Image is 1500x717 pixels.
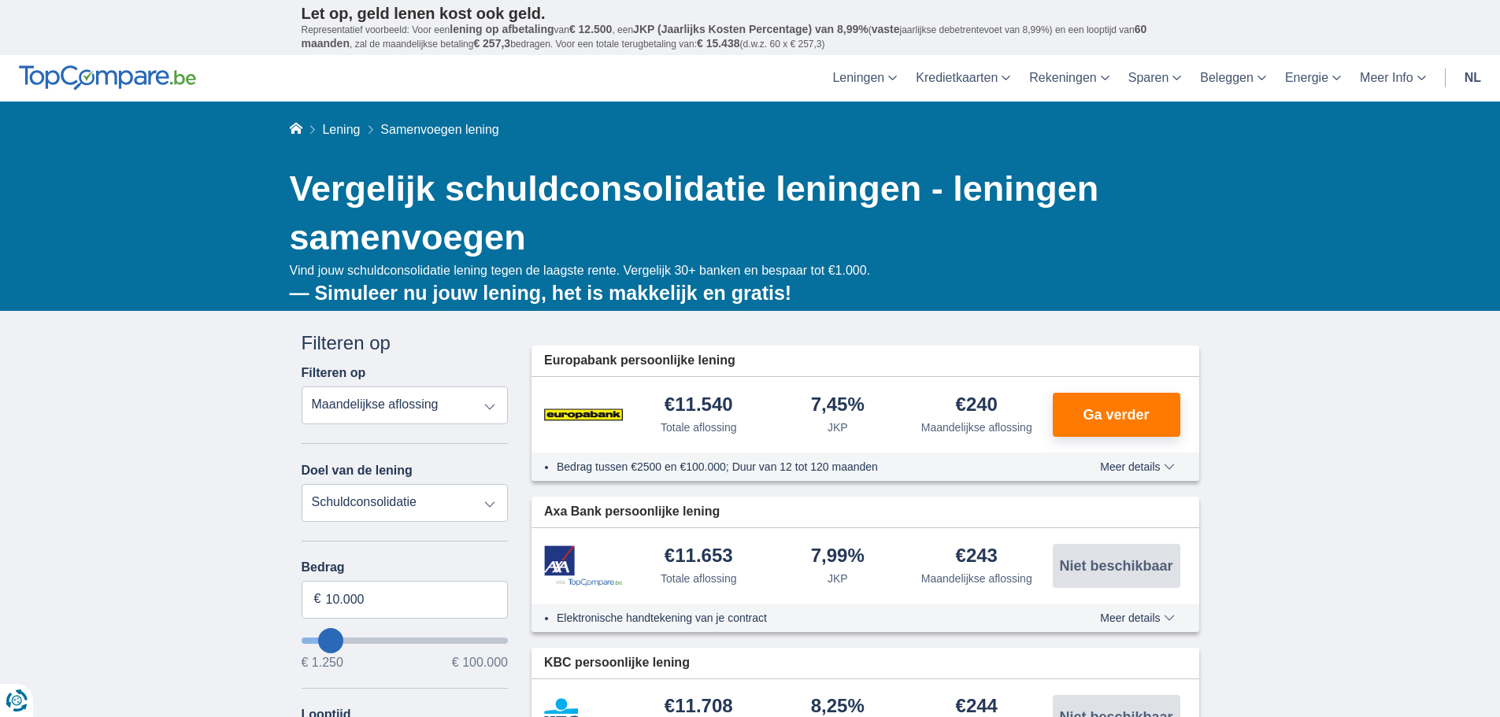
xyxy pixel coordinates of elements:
[290,123,302,136] a: Home
[302,366,366,380] label: Filteren op
[322,123,360,136] a: Lening
[544,654,690,672] span: KBC persoonlijke lening
[302,638,509,644] input: wantToBorrow
[1276,55,1350,102] a: Energie
[1191,55,1276,102] a: Beleggen
[1350,55,1435,102] a: Meer Info
[450,23,554,35] span: lening op afbetaling
[544,395,623,434] img: product.pl.alt Europabank
[544,503,720,521] span: Axa Bank persoonlijke lening
[544,352,735,370] span: Europabank persoonlijke lening
[290,164,1199,262] h1: Vergelijk schuldconsolidatie leningen - leningen samenvoegen
[665,395,733,416] div: €11.540
[828,419,848,435] div: JKP
[921,571,1032,586] div: Maandelijkse aflossing
[302,656,343,669] span: € 1.250
[697,37,740,50] span: € 15.438
[302,330,509,357] div: Filteren op
[665,546,733,567] div: €11.653
[906,55,1020,102] a: Kredietkaarten
[811,395,865,416] div: 7,45%
[544,545,623,587] img: product.pl.alt Axa Bank
[1119,55,1191,102] a: Sparen
[956,546,998,567] div: €243
[1083,408,1149,422] span: Ga verder
[1020,55,1118,102] a: Rekeningen
[302,23,1199,51] p: Representatief voorbeeld: Voor een van , een ( jaarlijkse debetrentevoet van 8,99%) en een loopti...
[19,65,196,91] img: TopCompare
[380,123,498,136] span: Samenvoegen lening
[302,560,509,575] label: Bedrag
[557,610,1043,626] li: Elektronische handtekening van je contract
[921,419,1032,435] div: Maandelijkse aflossing
[661,571,737,586] div: Totale aflossing
[290,282,792,304] b: — Simuleer nu jouw lening, het is makkelijk en gratis!
[956,395,998,416] div: €240
[557,459,1043,475] li: Bedrag tussen €2500 en €100.000; Duur van 12 tot 120 maanden
[828,571,848,586] div: JKP
[823,55,906,102] a: Leningen
[633,23,869,35] span: JKP (Jaarlijks Kosten Percentage) van 8,99%
[661,419,737,435] div: Totale aflossing
[1100,461,1174,472] span: Meer details
[1053,544,1180,588] button: Niet beschikbaar
[452,656,508,669] span: € 100.000
[302,4,1199,23] p: Let op, geld lenen kost ook geld.
[302,23,1147,50] span: 60 maanden
[473,37,510,50] span: € 257,3
[1053,393,1180,437] button: Ga verder
[1455,55,1491,102] a: nl
[569,23,613,35] span: € 12.500
[872,23,900,35] span: vaste
[290,262,1199,307] div: Vind jouw schuldconsolidatie lening tegen de laagste rente. Vergelijk 30+ banken en bespaar tot €...
[1088,460,1186,473] button: Meer details
[314,590,321,608] span: €
[1088,612,1186,624] button: Meer details
[811,546,865,567] div: 7,99%
[302,464,413,478] label: Doel van de lening
[1100,612,1174,623] span: Meer details
[1059,559,1172,573] span: Niet beschikbaar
